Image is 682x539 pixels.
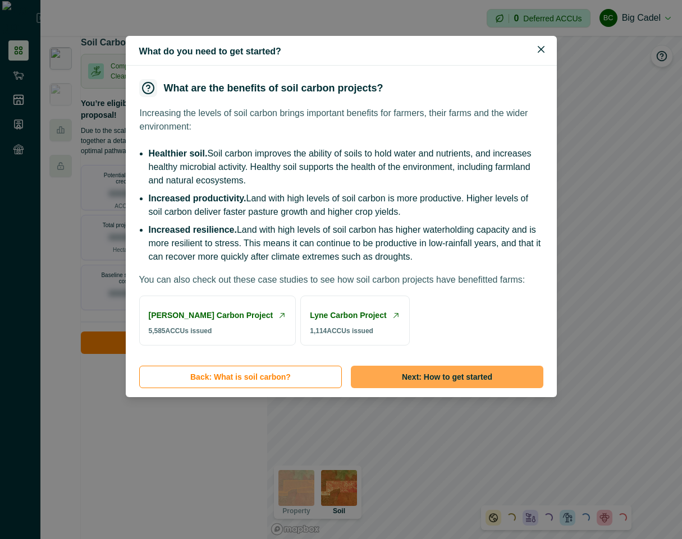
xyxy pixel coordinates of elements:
[149,147,543,187] li: Soil carbon improves the ability of soils to hold water and nutrients, and increases healthy micr...
[351,366,543,388] button: Next: How to get started
[149,223,543,264] li: Land with high levels of soil carbon has higher waterholding capacity and is more resilient to st...
[149,310,273,321] a: [PERSON_NAME] Carbon Project
[149,225,237,234] strong: Increased resilience.
[149,149,208,158] strong: Healthier soil.
[139,366,342,388] button: Back: What is soil carbon?
[126,36,557,66] header: What do you need to get started?
[532,40,550,58] button: Close
[149,194,246,203] strong: Increased productivity.
[139,273,525,287] p: You can also check out these case studies to see how soil carbon projects have benefitted farms:
[310,310,386,321] a: Lyne Carbon Project
[140,107,543,133] p: Increasing the levels of soil carbon brings important benefits for farmers, their farms and the w...
[149,192,543,219] li: Land with high levels of soil carbon is more productive. Higher levels of soil carbon deliver fas...
[164,83,383,93] h3: What are the benefits of soil carbon projects?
